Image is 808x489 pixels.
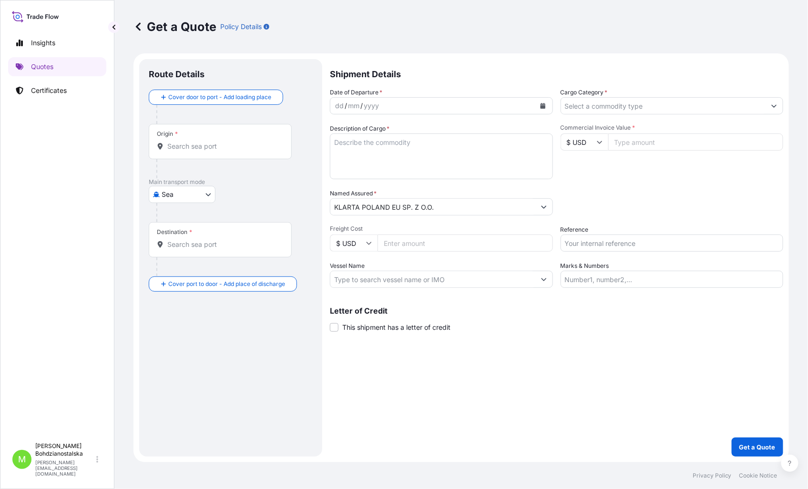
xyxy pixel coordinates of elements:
[561,271,784,288] input: Number1, number2,...
[330,124,389,133] label: Description of Cargo
[378,234,553,252] input: Enter amount
[561,234,784,252] input: Your internal reference
[347,100,360,112] div: month,
[608,133,784,151] input: Type amount
[561,124,784,132] span: Commercial Invoice Value
[334,100,345,112] div: day,
[330,198,535,215] input: Full name
[739,472,777,479] a: Cookie Notice
[168,279,285,289] span: Cover port to door - Add place of discharge
[8,33,106,52] a: Insights
[535,98,551,113] button: Calendar
[8,57,106,76] a: Quotes
[345,100,347,112] div: /
[330,59,783,88] p: Shipment Details
[220,22,262,31] p: Policy Details
[168,92,271,102] span: Cover door to port - Add loading place
[149,90,283,105] button: Cover door to port - Add loading place
[35,459,94,477] p: [PERSON_NAME][EMAIL_ADDRESS][DOMAIN_NAME]
[8,81,106,100] a: Certificates
[162,190,174,199] span: Sea
[561,261,609,271] label: Marks & Numbers
[18,455,26,464] span: M
[31,38,55,48] p: Insights
[561,97,766,114] input: Select a commodity type
[133,19,216,34] p: Get a Quote
[693,472,732,479] a: Privacy Policy
[732,438,783,457] button: Get a Quote
[149,178,313,186] p: Main transport mode
[330,189,377,198] label: Named Assured
[167,142,280,151] input: Origin
[342,323,450,332] span: This shipment has a letter of credit
[157,130,178,138] div: Origin
[561,225,589,234] label: Reference
[330,88,382,97] span: Date of Departure
[535,271,552,288] button: Show suggestions
[739,442,776,452] p: Get a Quote
[535,198,552,215] button: Show suggestions
[35,442,94,458] p: [PERSON_NAME] Bohdzianostalska
[149,69,205,80] p: Route Details
[330,271,535,288] input: Type to search vessel name or IMO
[330,307,783,315] p: Letter of Credit
[330,261,365,271] label: Vessel Name
[157,228,192,236] div: Destination
[31,62,53,71] p: Quotes
[167,240,280,249] input: Destination
[766,97,783,114] button: Show suggestions
[31,86,67,95] p: Certificates
[149,186,215,203] button: Select transport
[330,225,553,233] span: Freight Cost
[561,88,608,97] label: Cargo Category
[149,276,297,292] button: Cover port to door - Add place of discharge
[360,100,363,112] div: /
[363,100,380,112] div: year,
